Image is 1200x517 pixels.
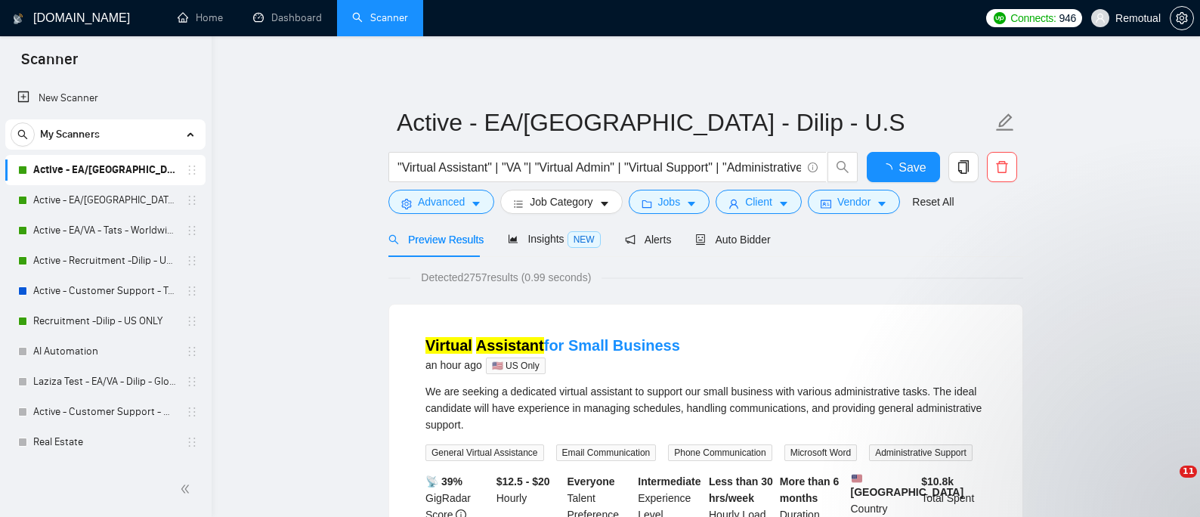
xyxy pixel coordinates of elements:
[658,193,681,210] span: Jobs
[11,129,34,140] span: search
[186,194,198,206] span: holder
[778,198,789,209] span: caret-down
[745,193,772,210] span: Client
[668,444,772,461] span: Phone Communication
[948,152,979,182] button: copy
[949,160,978,174] span: copy
[186,255,198,267] span: holder
[828,160,857,174] span: search
[994,12,1006,24] img: upwork-logo.png
[877,198,887,209] span: caret-down
[401,198,412,209] span: setting
[388,190,494,214] button: settingAdvancedcaret-down
[33,215,177,246] a: Active - EA/VA - Tats - Worldwide
[808,163,818,172] span: info-circle
[709,475,773,504] b: Less than 30 hrs/week
[513,198,524,209] span: bars
[1170,6,1194,30] button: setting
[508,234,518,244] span: area-chart
[352,11,408,24] a: searchScanner
[898,158,926,177] span: Save
[5,83,206,113] li: New Scanner
[988,160,1016,174] span: delete
[867,152,940,182] button: Save
[625,234,636,245] span: notification
[599,198,610,209] span: caret-down
[388,234,399,245] span: search
[638,475,701,488] b: Intermediate
[869,444,973,461] span: Administrative Support
[33,155,177,185] a: Active - EA/[GEOGRAPHIC_DATA] - Dilip - U.S
[987,152,1017,182] button: delete
[33,246,177,276] a: Active - Recruitment -Dilip - US General
[1095,13,1106,23] span: user
[425,337,472,354] mark: Virtual
[33,457,177,488] a: Run - No filter Test
[425,475,462,488] b: 📡 39%
[9,48,90,80] span: Scanner
[496,475,550,488] b: $12.5 - $20
[178,11,223,24] a: homeHome
[716,190,802,214] button: userClientcaret-down
[695,234,706,245] span: robot
[568,231,601,248] span: NEW
[186,345,198,358] span: holder
[780,475,840,504] b: More than 6 months
[388,234,484,246] span: Preview Results
[827,152,858,182] button: search
[486,358,546,374] span: 🇺🇸 US Only
[629,190,710,214] button: folderJobscaret-down
[11,122,35,147] button: search
[33,185,177,215] a: Active - EA/[GEOGRAPHIC_DATA] - Dilip - Global
[33,367,177,397] a: Laziza Test - EA/VA - Dilip - Global
[186,406,198,418] span: holder
[1170,12,1194,24] a: setting
[784,444,857,461] span: Microsoft Word
[186,224,198,237] span: holder
[425,383,986,433] div: We are seeking a dedicated virtual assistant to support our small business with various administr...
[186,164,198,176] span: holder
[425,444,544,461] span: General Virtual Assistance
[880,163,898,175] span: loading
[253,11,322,24] a: dashboardDashboard
[695,234,770,246] span: Auto Bidder
[186,285,198,297] span: holder
[476,337,544,354] mark: Assistant
[837,193,871,210] span: Vendor
[921,475,954,488] b: $ 10.8k
[33,336,177,367] a: AI Automation
[1010,10,1056,26] span: Connects:
[995,113,1015,132] span: edit
[410,269,602,286] span: Detected 2757 results (0.99 seconds)
[186,376,198,388] span: holder
[425,356,680,374] div: an hour ago
[418,193,465,210] span: Advanced
[425,337,680,354] a: Virtual Assistantfor Small Business
[40,119,100,150] span: My Scanners
[1149,466,1185,502] iframe: Intercom live chat
[556,444,657,461] span: Email Communication
[17,83,193,113] a: New Scanner
[530,193,592,210] span: Job Category
[500,190,622,214] button: barsJob Categorycaret-down
[821,198,831,209] span: idcard
[1171,12,1193,24] span: setting
[508,233,600,245] span: Insights
[1180,466,1197,478] span: 11
[33,306,177,336] a: Recruitment -Dilip - US ONLY
[186,315,198,327] span: holder
[180,481,195,497] span: double-left
[33,427,177,457] a: Real Estate
[808,190,900,214] button: idcardVendorcaret-down
[642,198,652,209] span: folder
[1059,10,1076,26] span: 946
[728,198,739,209] span: user
[33,276,177,306] a: Active - Customer Support - Tats - U.S
[851,473,964,498] b: [GEOGRAPHIC_DATA]
[625,234,672,246] span: Alerts
[33,397,177,427] a: Active - Customer Support - Mark - Global
[397,158,801,177] input: Search Freelance Jobs...
[397,104,992,141] input: Scanner name...
[852,473,862,484] img: 🇺🇸
[13,7,23,31] img: logo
